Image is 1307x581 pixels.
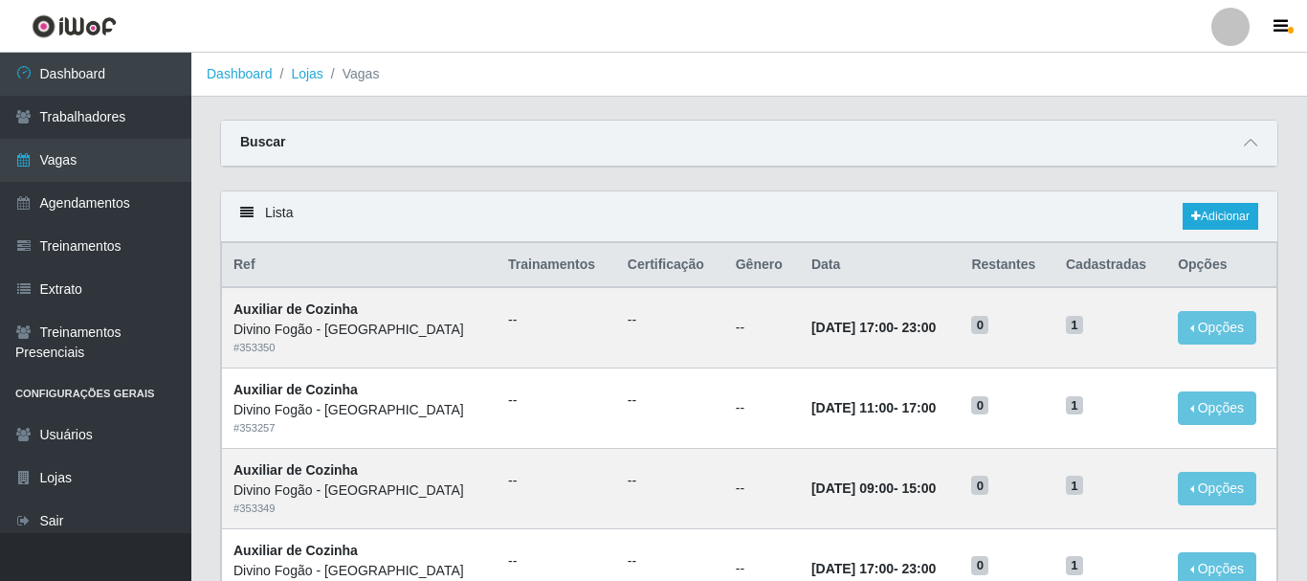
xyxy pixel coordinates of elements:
a: Dashboard [207,66,273,81]
a: Lojas [291,66,322,81]
th: Ref [222,243,498,288]
strong: - [811,400,936,415]
div: # 353257 [233,420,485,436]
ul: -- [508,310,605,330]
ul: -- [508,551,605,571]
div: Divino Fogão - [GEOGRAPHIC_DATA] [233,320,485,340]
time: 15:00 [902,480,937,496]
td: -- [724,287,800,368]
div: Lista [221,191,1277,242]
li: Vagas [323,64,380,84]
td: -- [724,448,800,528]
span: 1 [1066,476,1083,495]
time: 17:00 [902,400,937,415]
strong: Auxiliar de Cozinha [233,462,358,478]
th: Certificação [616,243,724,288]
div: # 353350 [233,340,485,356]
ul: -- [628,391,713,411]
th: Data [800,243,961,288]
time: 23:00 [902,320,937,335]
span: 0 [971,476,988,495]
nav: breadcrumb [191,53,1307,97]
span: 1 [1066,396,1083,415]
time: [DATE] 11:00 [811,400,894,415]
strong: Auxiliar de Cozinha [233,302,358,317]
ul: -- [508,391,605,411]
div: Divino Fogão - [GEOGRAPHIC_DATA] [233,561,485,581]
ul: -- [508,471,605,491]
th: Cadastradas [1054,243,1166,288]
a: Adicionar [1183,203,1258,230]
time: [DATE] 17:00 [811,320,894,335]
img: CoreUI Logo [32,14,117,38]
th: Trainamentos [497,243,616,288]
strong: - [811,561,936,576]
strong: Auxiliar de Cozinha [233,543,358,558]
span: 0 [971,556,988,575]
div: Divino Fogão - [GEOGRAPHIC_DATA] [233,400,485,420]
th: Restantes [960,243,1054,288]
button: Opções [1178,472,1256,505]
span: 1 [1066,316,1083,335]
strong: Auxiliar de Cozinha [233,382,358,397]
button: Opções [1178,391,1256,425]
td: -- [724,369,800,449]
span: 0 [971,316,988,335]
th: Opções [1166,243,1276,288]
div: # 353349 [233,501,485,517]
ul: -- [628,471,713,491]
strong: - [811,480,936,496]
strong: - [811,320,936,335]
time: [DATE] 17:00 [811,561,894,576]
time: 23:00 [902,561,937,576]
ul: -- [628,310,713,330]
time: [DATE] 09:00 [811,480,894,496]
span: 1 [1066,556,1083,575]
button: Opções [1178,311,1256,345]
span: 0 [971,396,988,415]
div: Divino Fogão - [GEOGRAPHIC_DATA] [233,480,485,501]
strong: Buscar [240,134,285,149]
ul: -- [628,551,713,571]
th: Gênero [724,243,800,288]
